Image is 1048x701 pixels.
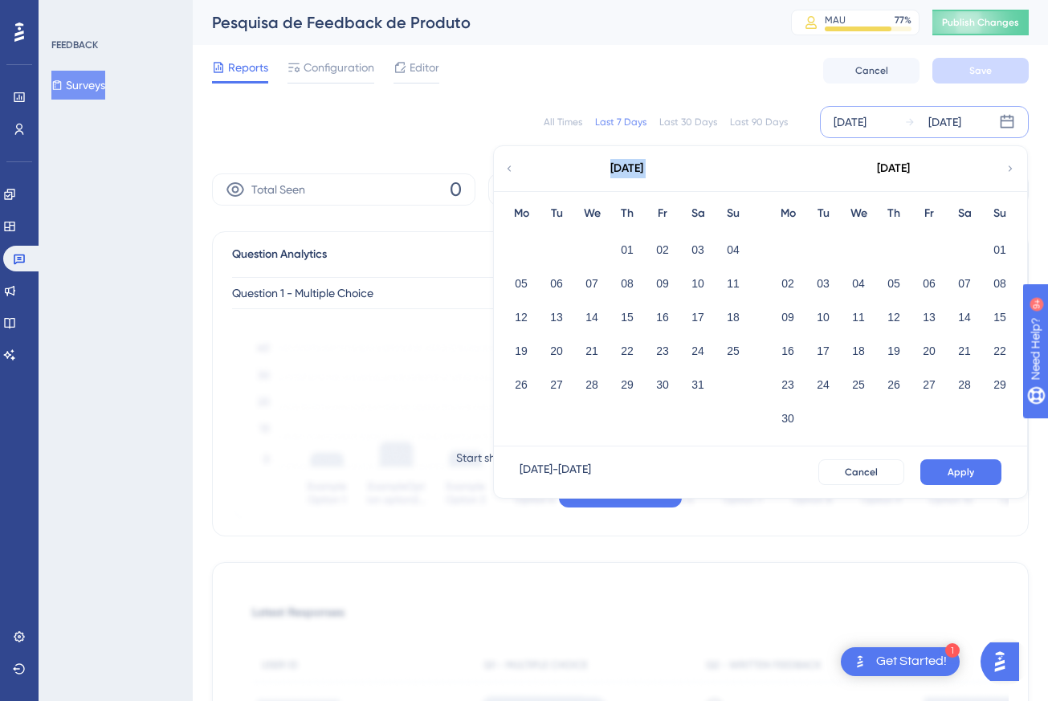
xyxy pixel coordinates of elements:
[880,371,907,398] button: 26
[805,204,841,223] div: Tu
[595,116,646,128] div: Last 7 Days
[578,371,606,398] button: 28
[845,337,872,365] button: 18
[543,270,570,297] button: 06
[841,647,960,676] div: Open Get Started! checklist, remaining modules: 1
[951,371,978,398] button: 28
[770,204,805,223] div: Mo
[614,337,641,365] button: 22
[774,270,801,297] button: 02
[809,371,837,398] button: 24
[680,204,716,223] div: Sa
[212,11,751,34] div: Pesquisa de Feedback de Produto
[684,236,712,263] button: 03
[508,270,535,297] button: 05
[649,304,676,331] button: 16
[504,204,539,223] div: Mo
[915,270,943,297] button: 06
[720,270,747,297] button: 11
[544,116,582,128] div: All Times
[720,236,747,263] button: 04
[880,337,907,365] button: 19
[951,270,978,297] button: 07
[823,58,920,84] button: Cancel
[684,270,712,297] button: 10
[947,204,982,223] div: Sa
[645,204,680,223] div: Fr
[969,64,992,77] span: Save
[932,58,1029,84] button: Save
[684,304,712,331] button: 17
[574,204,610,223] div: We
[850,652,870,671] img: launcher-image-alternative-text
[774,371,801,398] button: 23
[895,14,911,26] div: 77 %
[684,337,712,365] button: 24
[877,159,910,178] div: [DATE]
[982,204,1017,223] div: Su
[945,643,960,658] div: 1
[876,204,911,223] div: Th
[951,337,978,365] button: 21
[932,10,1029,35] button: Publish Changes
[981,638,1029,686] iframe: UserGuiding AI Assistant Launcher
[774,337,801,365] button: 16
[818,459,904,485] button: Cancel
[610,204,645,223] div: Th
[232,277,553,309] button: Question 1 - Multiple Choice
[684,371,712,398] button: 31
[730,116,788,128] div: Last 90 Days
[614,236,641,263] button: 01
[928,112,961,132] div: [DATE]
[809,337,837,365] button: 17
[825,14,846,26] div: MAU
[508,337,535,365] button: 19
[578,304,606,331] button: 14
[809,270,837,297] button: 03
[543,371,570,398] button: 27
[948,466,974,479] span: Apply
[880,304,907,331] button: 12
[649,337,676,365] button: 23
[578,270,606,297] button: 07
[649,270,676,297] button: 09
[649,236,676,263] button: 02
[228,58,268,77] span: Reports
[109,8,119,21] div: 9+
[51,39,98,51] div: FEEDBACK
[51,71,105,100] button: Surveys
[614,270,641,297] button: 08
[232,245,327,264] span: Question Analytics
[304,58,374,77] span: Configuration
[951,304,978,331] button: 14
[659,116,717,128] div: Last 30 Days
[809,304,837,331] button: 10
[841,204,876,223] div: We
[450,177,462,202] span: 0
[720,304,747,331] button: 18
[915,371,943,398] button: 27
[649,371,676,398] button: 30
[876,653,947,670] div: Get Started!
[38,4,100,23] span: Need Help?
[774,405,801,432] button: 30
[986,371,1013,398] button: 29
[774,304,801,331] button: 09
[834,112,867,132] div: [DATE]
[845,304,872,331] button: 11
[986,236,1013,263] button: 01
[920,459,1001,485] button: Apply
[539,204,574,223] div: Tu
[845,466,878,479] span: Cancel
[845,270,872,297] button: 04
[614,304,641,331] button: 15
[543,304,570,331] button: 13
[508,304,535,331] button: 12
[508,371,535,398] button: 26
[855,64,888,77] span: Cancel
[845,371,872,398] button: 25
[880,270,907,297] button: 05
[456,448,785,467] p: Start showing your survey to your users to unlock its full potential.
[986,304,1013,331] button: 15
